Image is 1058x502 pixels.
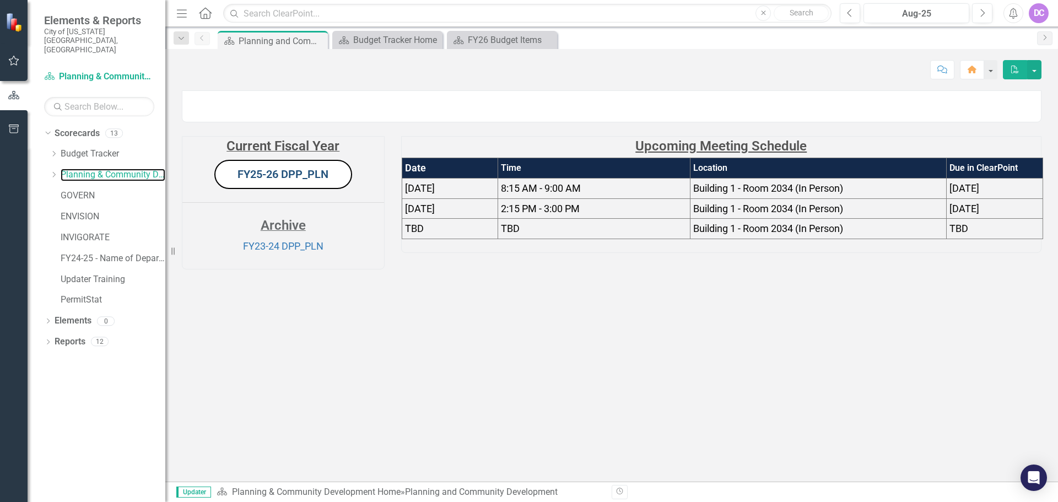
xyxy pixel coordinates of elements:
a: FY25-26 DPP_PLN [237,168,328,181]
span: Building 1 - Room 2034 (In Person) [693,182,843,194]
span: [DATE] [405,203,435,214]
a: PermitStat [61,294,165,306]
input: Search ClearPoint... [223,4,832,23]
strong: Archive [261,218,306,233]
span: TBD [501,223,520,234]
a: Reports [55,336,85,348]
span: 8:15 AM - 9:00 AM [501,182,581,194]
div: Planning and Community Development [405,487,558,497]
div: Planning and Community Development [239,34,325,48]
div: » [217,486,603,499]
a: INVIGORATE [61,231,165,244]
a: FY26 Budget Items [450,33,554,47]
span: TBD [949,223,968,234]
a: Planning & Community Development Home [232,487,401,497]
a: Elements [55,315,91,327]
span: Elements & Reports [44,14,154,27]
button: Aug-25 [863,3,969,23]
span: [DATE] [949,203,979,214]
img: ClearPoint Strategy [6,13,25,32]
strong: Location [693,163,727,173]
button: Search [774,6,829,21]
button: FY25-26 DPP_PLN [214,160,352,189]
div: 12 [91,337,109,347]
a: FY23-24 DPP_PLN [243,240,323,252]
a: GOVERN [61,190,165,202]
a: Budget Tracker Home [335,33,440,47]
strong: Current Fiscal Year [226,138,339,154]
strong: Date [405,162,426,174]
strong: Due in ClearPoint [949,163,1018,173]
span: TBD [405,223,424,234]
div: 0 [97,316,115,326]
div: Open Intercom Messenger [1021,465,1047,491]
input: Search Below... [44,97,154,116]
strong: Upcoming Meeting Schedule [635,138,807,154]
span: [DATE] [405,182,435,194]
span: Building 1 - Room 2034 (In Person) [693,223,843,234]
a: Updater Training [61,273,165,286]
span: Search [790,8,813,17]
div: FY26 Budget Items [468,33,554,47]
span: [DATE] [949,182,979,194]
a: Planning & Community Development Home [61,169,165,181]
a: Scorecards [55,127,100,140]
a: FY24-25 - Name of Department [61,252,165,265]
strong: Time [501,163,521,173]
span: Building 1 - Room 2034 (In Person) [693,203,843,214]
div: Budget Tracker Home [353,33,440,47]
div: Aug-25 [867,7,965,20]
span: 2:15 PM - 3:00 PM [501,203,580,214]
a: Planning & Community Development Home [44,71,154,83]
button: DC [1029,3,1049,23]
a: Budget Tracker [61,148,165,160]
small: City of [US_STATE][GEOGRAPHIC_DATA], [GEOGRAPHIC_DATA] [44,27,154,54]
span: Updater [176,487,211,498]
div: 13 [105,128,123,138]
a: ENVISION [61,210,165,223]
